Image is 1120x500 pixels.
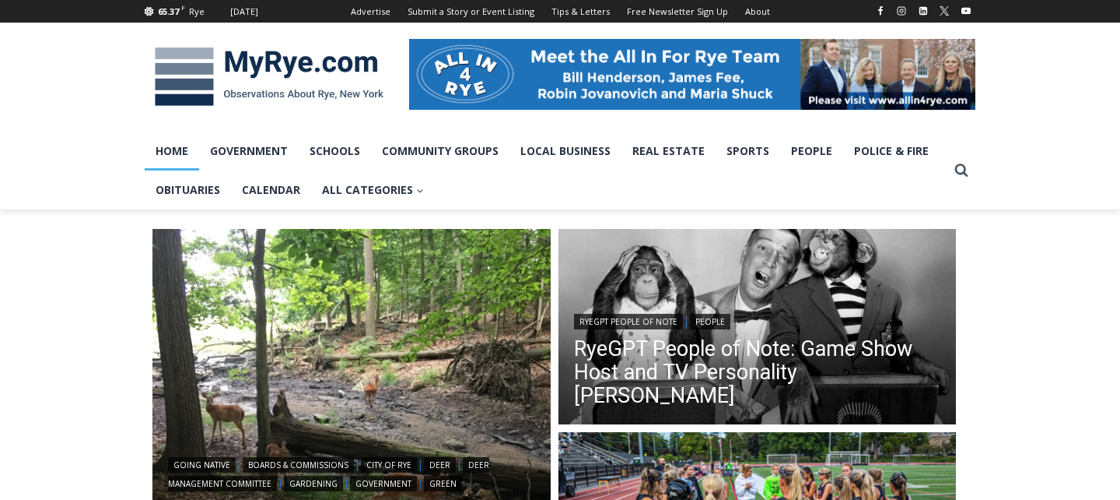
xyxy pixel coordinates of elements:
[189,5,205,19] div: Rye
[574,311,941,329] div: |
[158,5,179,17] span: 65.37
[947,157,975,185] button: View Search Form
[935,2,954,20] a: X
[424,476,462,491] a: Green
[145,132,947,210] nav: Primary Navigation
[299,132,371,171] a: Schools
[199,132,299,171] a: Government
[843,132,940,171] a: Police & Fire
[284,476,343,491] a: Gardening
[322,181,424,199] span: All Categories
[168,454,535,491] div: | | | | | | |
[181,3,185,12] span: F
[145,37,394,118] img: MyRye.com
[409,39,975,109] img: All in for Rye
[361,457,417,473] a: City of Rye
[558,229,957,428] img: (PHOTO: Publicity photo of Garry Moore with his guests, the Marquis Chimps, from The Garry Moore ...
[892,2,911,20] a: Instagram
[621,132,716,171] a: Real Estate
[957,2,975,20] a: YouTube
[371,132,509,171] a: Community Groups
[780,132,843,171] a: People
[914,2,933,20] a: Linkedin
[168,457,236,473] a: Going Native
[690,314,730,329] a: People
[145,132,199,171] a: Home
[509,132,621,171] a: Local Business
[311,171,435,210] a: All Categories
[558,229,957,428] a: Read More RyeGPT People of Note: Game Show Host and TV Personality Garry Moore
[145,171,231,210] a: Obituaries
[350,476,417,491] a: Government
[424,457,456,473] a: Deer
[243,457,354,473] a: Boards & Commissions
[574,337,941,407] a: RyeGPT People of Note: Game Show Host and TV Personality [PERSON_NAME]
[231,171,311,210] a: Calendar
[871,2,890,20] a: Facebook
[230,5,258,19] div: [DATE]
[574,314,683,329] a: RyeGPT People of Note
[716,132,780,171] a: Sports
